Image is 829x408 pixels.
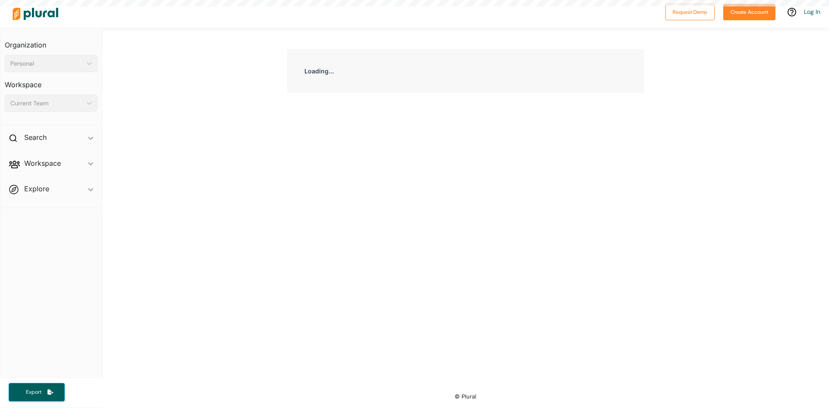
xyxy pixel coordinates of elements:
[665,4,715,20] button: Request Demo
[9,383,65,402] button: Export
[5,72,98,91] h3: Workspace
[723,4,775,20] button: Create Account
[455,393,476,400] small: © Plural
[10,99,83,108] div: Current Team
[804,8,820,16] a: Log In
[665,7,715,16] a: Request Demo
[723,7,775,16] a: Create Account
[5,32,98,51] h3: Organization
[24,133,47,142] h2: Search
[10,59,83,68] div: Personal
[20,389,47,396] span: Export
[287,49,644,93] div: Loading...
